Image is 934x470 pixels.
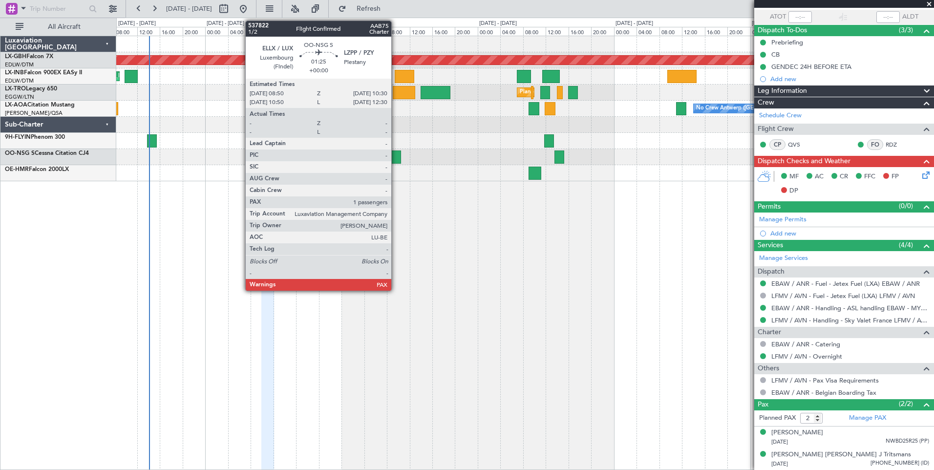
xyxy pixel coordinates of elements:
[770,12,786,22] span: ATOT
[5,93,34,101] a: EGGW/LTN
[771,292,915,300] a: LFMV / AVN - Fuel - Jetex Fuel (LXA) LFMV / AVN
[118,20,156,28] div: [DATE] - [DATE]
[616,20,653,28] div: [DATE] - [DATE]
[771,376,879,385] a: LFMV / AVN - Pax Visa Requirements
[771,428,823,438] div: [PERSON_NAME]
[569,27,591,36] div: 16:00
[750,27,773,36] div: 00:00
[546,27,568,36] div: 12:00
[758,201,781,213] span: Permits
[771,304,929,312] a: EBAW / ANR - Handling - ASL handling EBAW - MYHANDLING
[789,186,798,196] span: DP
[5,102,75,108] a: LX-AOACitation Mustang
[788,140,810,149] a: QVS
[758,327,781,338] span: Charter
[319,27,341,36] div: 20:00
[759,254,808,263] a: Manage Services
[5,150,89,156] a: OO-NSG SCessna Citation CJ4
[341,27,364,36] div: 00:00
[114,27,137,36] div: 08:00
[902,12,918,22] span: ALDT
[387,27,409,36] div: 08:00
[870,459,929,468] span: [PHONE_NUMBER] (ID)
[892,172,899,182] span: FP
[705,27,727,36] div: 16:00
[40,69,194,84] div: Planned Maint [GEOGRAPHIC_DATA] ([GEOGRAPHIC_DATA])
[5,134,65,140] a: 9H-FLYINPhenom 300
[789,172,799,182] span: MF
[614,27,637,36] div: 00:00
[25,23,103,30] span: All Aircraft
[759,215,807,225] a: Manage Permits
[758,85,807,97] span: Leg Information
[5,77,34,85] a: EDLW/DTM
[478,27,500,36] div: 00:00
[886,140,908,149] a: RDZ
[296,27,318,36] div: 16:00
[432,27,455,36] div: 16:00
[899,399,913,409] span: (2/2)
[5,54,53,60] a: LX-GBHFalcon 7X
[759,413,796,423] label: Planned PAX
[183,27,205,36] div: 20:00
[788,11,812,23] input: --:--
[5,54,26,60] span: LX-GBH
[682,27,704,36] div: 12:00
[520,85,674,100] div: Planned Maint [GEOGRAPHIC_DATA] ([GEOGRAPHIC_DATA])
[251,27,273,36] div: 08:00
[899,25,913,35] span: (3/3)
[752,20,789,28] div: [DATE] - [DATE]
[228,27,251,36] div: 04:00
[343,20,381,28] div: [DATE] - [DATE]
[5,70,24,76] span: LX-INB
[5,102,27,108] span: LX-AOA
[758,399,768,410] span: Pax
[696,101,802,116] div: No Crew Antwerp ([GEOGRAPHIC_DATA])
[899,240,913,250] span: (4/4)
[770,229,929,237] div: Add new
[758,124,794,135] span: Flight Crew
[479,20,517,28] div: [DATE] - [DATE]
[771,38,803,46] div: Prebriefing
[771,279,920,288] a: EBAW / ANR - Fuel - Jetex Fuel (LXA) EBAW / ANR
[5,109,63,117] a: [PERSON_NAME]/QSA
[864,172,875,182] span: FFC
[867,139,883,150] div: FO
[849,413,886,423] a: Manage PAX
[274,27,296,36] div: 12:00
[160,27,182,36] div: 16:00
[30,1,86,16] input: Trip Number
[348,5,389,12] span: Refresh
[591,27,614,36] div: 20:00
[758,156,850,167] span: Dispatch Checks and Weather
[771,50,780,59] div: CB
[771,63,851,71] div: GENDEC 24H BEFORE ETA
[758,363,779,374] span: Others
[5,134,31,140] span: 9H-FLYIN
[137,27,160,36] div: 12:00
[758,266,785,278] span: Dispatch
[11,19,106,35] button: All Aircraft
[5,150,35,156] span: OO-NSG S
[5,86,57,92] a: LX-TROLegacy 650
[769,139,785,150] div: CP
[334,1,392,17] button: Refresh
[771,316,929,324] a: LFMV / AVN - Handling - Sky Valet France LFMV / AVN **MY HANDLING**
[659,27,682,36] div: 08:00
[523,27,546,36] div: 08:00
[5,167,69,172] a: OE-HMRFalcon 2000LX
[758,240,783,251] span: Services
[771,340,840,348] a: EBAW / ANR - Catering
[770,75,929,83] div: Add new
[637,27,659,36] div: 04:00
[771,460,788,468] span: [DATE]
[5,61,34,68] a: EDLW/DTM
[455,27,477,36] div: 20:00
[771,388,876,397] a: EBAW / ANR - Belgian Boarding Tax
[205,27,228,36] div: 00:00
[899,201,913,211] span: (0/0)
[758,25,807,36] span: Dispatch To-Dos
[364,27,387,36] div: 04:00
[5,70,82,76] a: LX-INBFalcon 900EX EASy II
[771,450,911,460] div: [PERSON_NAME] [PERSON_NAME] J Tritsmans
